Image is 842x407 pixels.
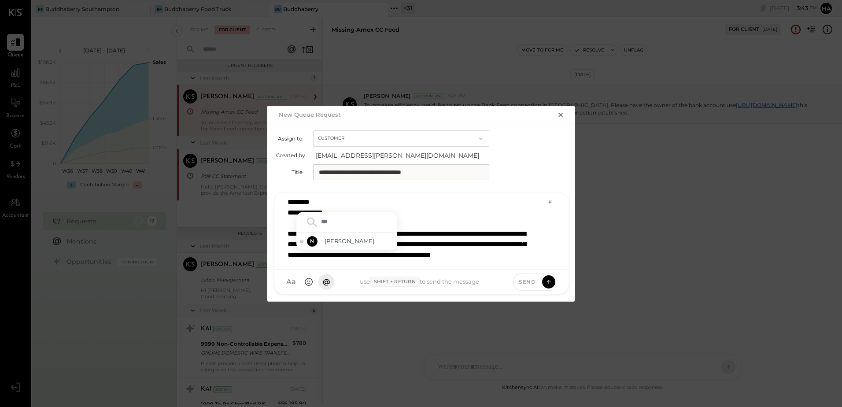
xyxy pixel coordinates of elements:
label: Assign to [276,135,303,142]
label: Created by [276,152,305,159]
span: Shift + Return [370,277,420,287]
span: N [310,238,314,245]
span: [EMAIL_ADDRESS][PERSON_NAME][DOMAIN_NAME] [316,151,492,160]
div: Use to send the message [334,277,504,287]
h2: New Queue Request [279,111,341,118]
button: Aa [283,274,299,290]
label: Title [276,169,303,175]
button: @ [318,274,334,290]
span: [PERSON_NAME] [325,237,394,245]
span: @ [323,277,330,286]
button: Customer [313,130,489,147]
span: Send [519,278,535,285]
div: Select natalie - Offline [296,233,397,250]
span: a [292,277,296,286]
